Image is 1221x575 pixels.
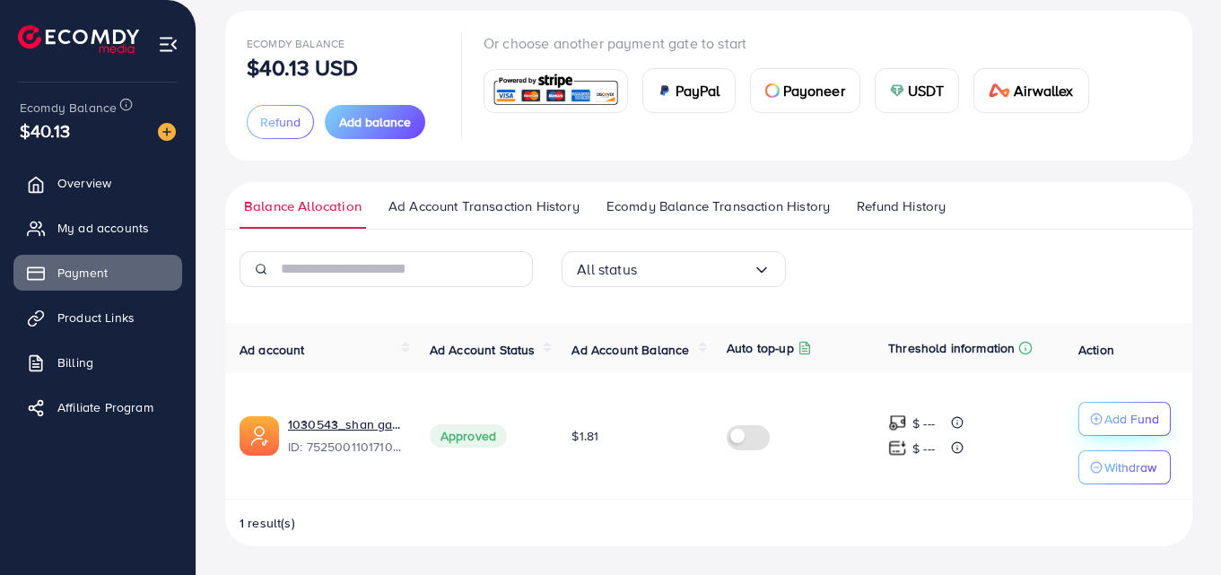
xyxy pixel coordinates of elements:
img: menu [158,34,179,55]
button: Add balance [325,105,425,139]
span: Payment [57,264,108,282]
a: card [484,69,628,113]
span: Affiliate Program [57,398,153,416]
span: $1.81 [571,427,598,445]
a: cardAirwallex [973,68,1088,113]
span: Billing [57,353,93,371]
a: Payment [13,255,182,291]
button: Refund [247,105,314,139]
span: 1 result(s) [240,514,295,532]
span: Approved [430,424,507,448]
a: cardPayoneer [750,68,860,113]
a: Overview [13,165,182,201]
p: Or choose another payment gate to start [484,32,1103,54]
span: Ad Account Transaction History [388,196,580,216]
span: Ad account [240,341,305,359]
a: Affiliate Program [13,389,182,425]
p: $ --- [912,413,935,434]
p: Add Fund [1104,408,1159,430]
span: Ad Account Status [430,341,536,359]
span: Payoneer [783,80,845,101]
img: top-up amount [888,439,907,457]
span: Airwallex [1014,80,1073,101]
span: PayPal [676,80,720,101]
iframe: Chat [1145,494,1208,562]
p: $ --- [912,438,935,459]
img: logo [18,25,139,53]
img: card [765,83,780,98]
span: ID: 7525001101710884865 [288,438,401,456]
span: Add balance [339,113,411,131]
input: Search for option [637,256,753,283]
p: Threshold information [888,337,1015,359]
button: Add Fund [1078,402,1171,436]
span: $40.13 [20,118,70,144]
img: card [890,83,904,98]
p: $40.13 USD [247,57,359,78]
span: Action [1078,341,1114,359]
a: 1030543_shan gabool 122_1752050866845 [288,415,401,433]
img: card [658,83,672,98]
span: Refund History [857,196,946,216]
span: My ad accounts [57,219,149,237]
span: Overview [57,174,111,192]
div: Search for option [562,251,786,287]
p: Withdraw [1104,457,1156,478]
span: Balance Allocation [244,196,362,216]
img: card [490,72,622,110]
img: card [989,83,1010,98]
span: USDT [908,80,945,101]
span: Ad Account Balance [571,341,689,359]
a: Billing [13,344,182,380]
span: Ecomdy Balance Transaction History [606,196,830,216]
a: cardUSDT [875,68,960,113]
button: Withdraw [1078,450,1171,484]
a: My ad accounts [13,210,182,246]
span: Product Links [57,309,135,327]
img: top-up amount [888,414,907,432]
img: ic-ads-acc.e4c84228.svg [240,416,279,456]
img: image [158,123,176,141]
div: <span class='underline'>1030543_shan gabool 122_1752050866845</span></br>7525001101710884865 [288,415,401,457]
span: Refund [260,113,301,131]
p: Auto top-up [727,337,794,359]
span: Ecomdy Balance [247,36,344,51]
a: Product Links [13,300,182,335]
a: cardPayPal [642,68,736,113]
span: Ecomdy Balance [20,99,117,117]
span: All status [577,256,637,283]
